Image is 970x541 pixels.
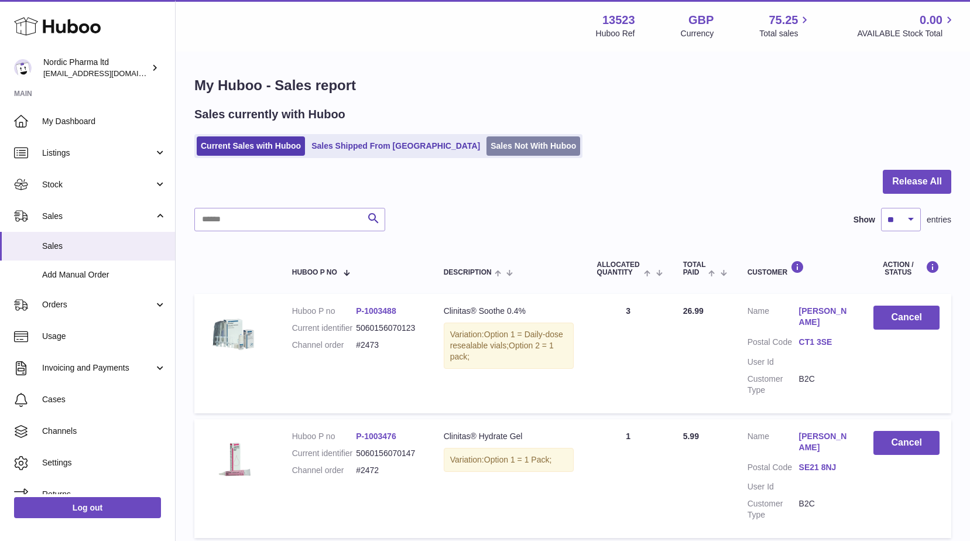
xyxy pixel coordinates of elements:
[194,107,345,122] h2: Sales currently with Huboo
[799,337,851,348] a: CT1 3SE
[42,362,154,374] span: Invoicing and Payments
[444,431,574,442] div: Clinitas® Hydrate Gel
[42,331,166,342] span: Usage
[799,306,851,328] a: [PERSON_NAME]
[748,462,799,476] dt: Postal Code
[356,432,396,441] a: P-1003476
[927,214,951,225] span: entries
[356,306,396,316] a: P-1003488
[748,374,799,396] dt: Customer Type
[759,12,811,39] a: 75.25 Total sales
[450,330,563,350] span: Option 1 = Daily-dose resealable vials;
[748,337,799,351] dt: Postal Code
[748,498,799,521] dt: Customer Type
[42,116,166,127] span: My Dashboard
[42,299,154,310] span: Orders
[748,357,799,368] dt: User Id
[292,323,356,334] dt: Current identifier
[769,12,798,28] span: 75.25
[799,498,851,521] dd: B2C
[194,76,951,95] h1: My Huboo - Sales report
[42,179,154,190] span: Stock
[14,497,161,518] a: Log out
[356,448,420,459] dd: 5060156070147
[486,136,580,156] a: Sales Not With Huboo
[444,306,574,317] div: Clinitas® Soothe 0.4%
[748,261,851,276] div: Customer
[43,69,172,78] span: [EMAIL_ADDRESS][DOMAIN_NAME]
[356,340,420,351] dd: #2473
[799,374,851,396] dd: B2C
[292,465,356,476] dt: Channel order
[854,214,875,225] label: Show
[602,12,635,28] strong: 13523
[873,261,940,276] div: Action / Status
[873,431,940,455] button: Cancel
[307,136,484,156] a: Sales Shipped From [GEOGRAPHIC_DATA]
[444,448,574,472] div: Variation:
[596,28,635,39] div: Huboo Ref
[873,306,940,330] button: Cancel
[683,261,706,276] span: Total paid
[42,457,166,468] span: Settings
[42,426,166,437] span: Channels
[450,341,554,361] span: Option 2 = 1 pack;
[920,12,942,28] span: 0.00
[585,419,671,538] td: 1
[883,170,951,194] button: Release All
[292,269,337,276] span: Huboo P no
[292,448,356,459] dt: Current identifier
[356,465,420,476] dd: #2472
[799,462,851,473] a: SE21 8NJ
[688,12,714,28] strong: GBP
[14,59,32,77] img: chika.alabi@nordicpharma.com
[857,12,956,39] a: 0.00 AVAILABLE Stock Total
[197,136,305,156] a: Current Sales with Huboo
[42,269,166,280] span: Add Manual Order
[42,241,166,252] span: Sales
[444,323,574,369] div: Variation:
[681,28,714,39] div: Currency
[683,432,699,441] span: 5.99
[42,211,154,222] span: Sales
[748,481,799,492] dt: User Id
[43,57,149,79] div: Nordic Pharma ltd
[42,148,154,159] span: Listings
[292,306,356,317] dt: Huboo P no
[748,431,799,456] dt: Name
[597,261,642,276] span: ALLOCATED Quantity
[206,306,265,364] img: 2_6c148ce2-9555-4dcb-a520-678b12be0df6.png
[356,323,420,334] dd: 5060156070123
[683,306,704,316] span: 26.99
[444,269,492,276] span: Description
[292,431,356,442] dt: Huboo P no
[799,431,851,453] a: [PERSON_NAME]
[42,394,166,405] span: Cases
[748,306,799,331] dt: Name
[292,340,356,351] dt: Channel order
[759,28,811,39] span: Total sales
[484,455,552,464] span: Option 1 = 1 Pack;
[585,294,671,413] td: 3
[42,489,166,500] span: Returns
[206,431,265,489] img: 1_f13aeef1-7825-42c4-bd96-546fc26b9c19.png
[857,28,956,39] span: AVAILABLE Stock Total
